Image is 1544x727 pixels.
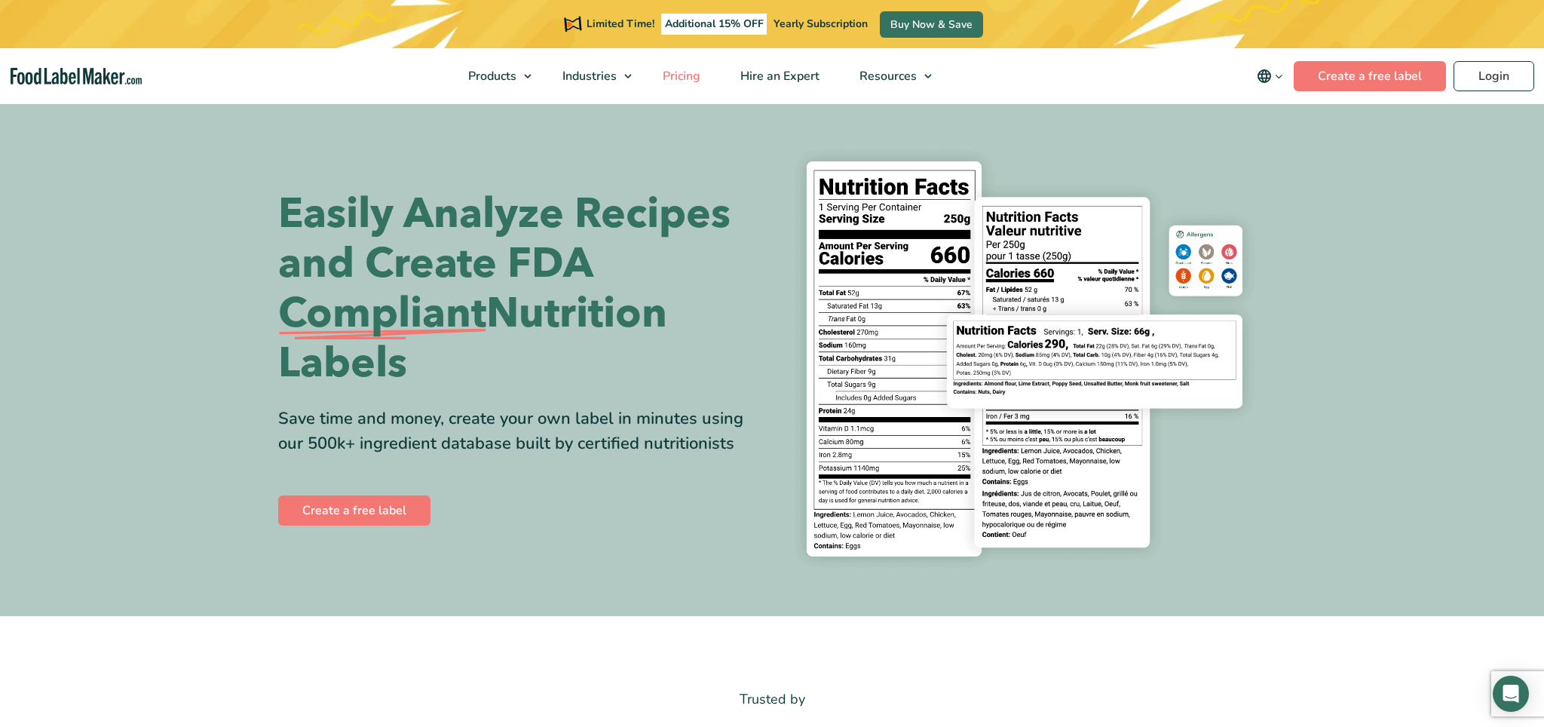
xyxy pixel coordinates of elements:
[721,48,836,104] a: Hire an Expert
[464,68,518,84] span: Products
[643,48,717,104] a: Pricing
[449,48,539,104] a: Products
[774,17,868,31] span: Yearly Subscription
[661,14,767,35] span: Additional 15% OFF
[587,17,654,31] span: Limited Time!
[1454,61,1534,91] a: Login
[840,48,939,104] a: Resources
[880,11,983,38] a: Buy Now & Save
[278,406,761,456] div: Save time and money, create your own label in minutes using our 500k+ ingredient database built b...
[1493,676,1529,712] div: Open Intercom Messenger
[278,289,486,339] span: Compliant
[278,495,430,526] a: Create a free label
[1294,61,1446,91] a: Create a free label
[278,189,761,388] h1: Easily Analyze Recipes and Create FDA Nutrition Labels
[543,48,639,104] a: Industries
[736,68,821,84] span: Hire an Expert
[558,68,618,84] span: Industries
[855,68,918,84] span: Resources
[278,689,1266,710] p: Trusted by
[658,68,702,84] span: Pricing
